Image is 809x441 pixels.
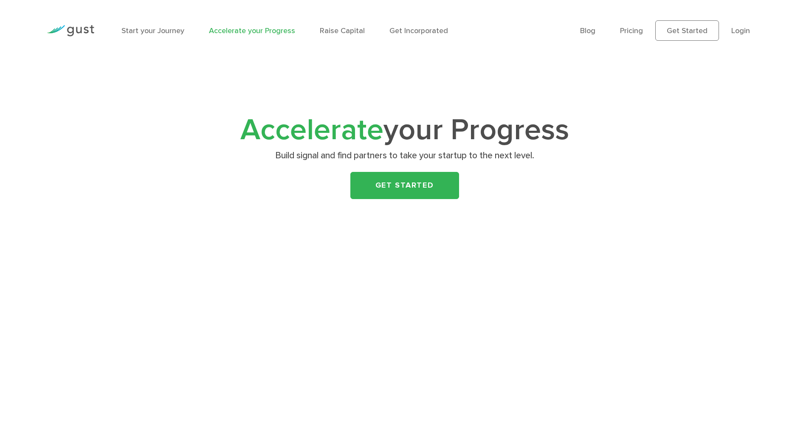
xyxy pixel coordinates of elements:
[240,112,383,148] span: Accelerate
[320,26,365,35] a: Raise Capital
[389,26,448,35] a: Get Incorporated
[731,26,750,35] a: Login
[47,25,94,37] img: Gust Logo
[655,20,719,41] a: Get Started
[237,117,572,144] h1: your Progress
[620,26,643,35] a: Pricing
[580,26,595,35] a: Blog
[209,26,295,35] a: Accelerate your Progress
[240,150,569,162] p: Build signal and find partners to take your startup to the next level.
[121,26,184,35] a: Start your Journey
[350,172,459,199] a: Get Started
